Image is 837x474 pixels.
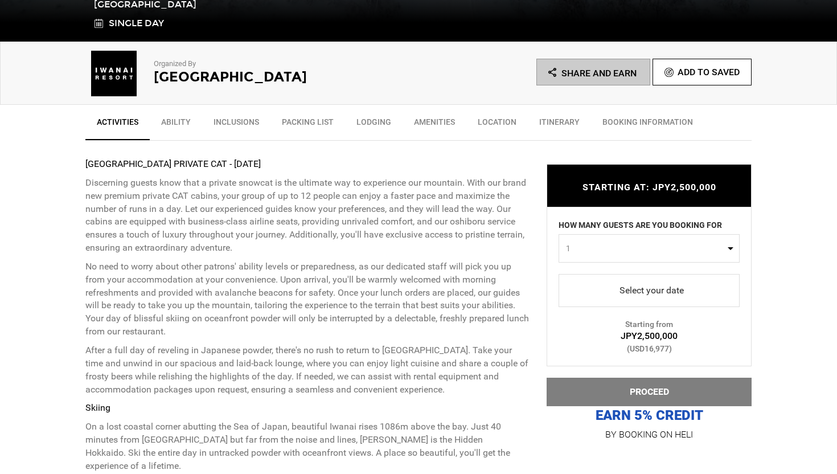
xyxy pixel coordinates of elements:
a: Inclusions [202,111,270,139]
p: Discerning guests know that a private snowcat is the ultimate way to experience our mountain. Wit... [85,177,530,255]
div: JPY2,500,000 [547,330,751,343]
button: 1 [559,234,740,263]
h2: [GEOGRAPHIC_DATA] [154,70,387,84]
a: Amenities [403,111,466,139]
img: d4d51e56ba51b71ae92b8dc13b1be08e.png [85,51,142,96]
p: Organized By [154,59,387,70]
p: BY BOOKING ON HELI [547,427,752,443]
div: (USD16,977) [547,343,751,354]
label: HOW MANY GUESTS ARE YOU BOOKING FOR [559,219,722,234]
a: Lodging [345,111,403,139]
p: On a lost coastal corner abutting the Sea of Japan, beautiful Iwanai rises 1086m above the bay. J... [85,420,530,472]
strong: Skiing [85,402,110,413]
a: Activities [85,111,150,140]
span: Single Day [109,18,164,28]
span: STARTING AT: JPY2,500,000 [582,182,716,193]
p: No need to worry about other patrons' ability levels or preparedness, as our dedicated staff will... [85,260,530,338]
a: Location [466,111,528,139]
button: PROCEED [547,378,752,406]
a: BOOKING INFORMATION [591,111,704,139]
a: Packing List [270,111,345,139]
strong: [GEOGRAPHIC_DATA] PRIVATE CAT - [DATE] [85,158,261,169]
a: Itinerary [528,111,591,139]
p: After a full day of reveling in Japanese powder, there's no rush to return to [GEOGRAPHIC_DATA]. ... [85,344,530,396]
a: Ability [150,111,202,139]
span: Add To Saved [678,67,740,77]
span: 1 [566,243,725,254]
